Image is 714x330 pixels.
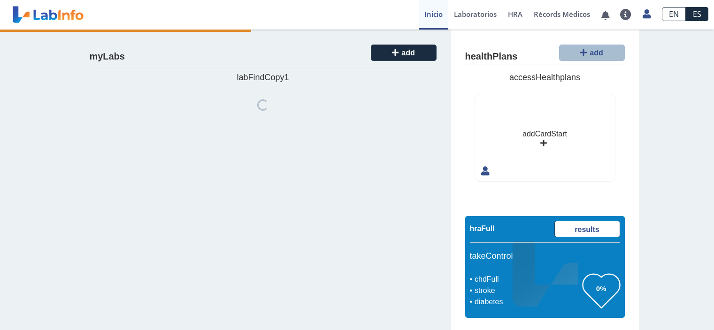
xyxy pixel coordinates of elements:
h5: takeControl [470,251,620,262]
h4: healthPlans [465,51,518,62]
button: add [559,45,625,61]
iframe: Help widget launcher [630,293,704,320]
a: ES [686,7,708,21]
span: labFindCopy1 [237,73,289,82]
button: add [371,45,437,61]
h3: 0% [583,283,620,294]
a: results [554,221,620,237]
li: chdFull [472,274,583,285]
span: accessHealthplans [509,73,580,82]
a: EN [662,7,686,21]
span: hraFull [470,225,495,232]
li: stroke [472,285,583,296]
span: add [401,49,415,57]
div: addCardStart [522,128,567,140]
li: diabetes [472,296,583,307]
span: add [590,49,603,57]
h4: myLabs [90,51,125,62]
span: HRA [508,9,522,19]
